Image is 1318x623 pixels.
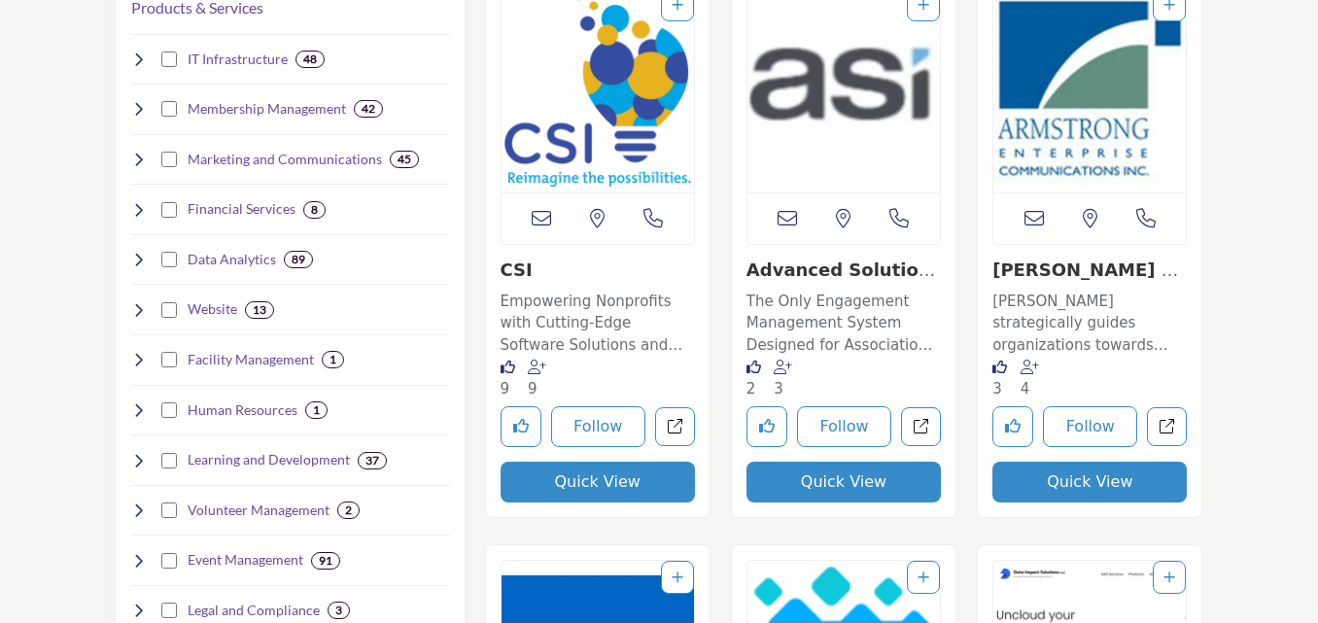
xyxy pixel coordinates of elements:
i: Likes [746,360,761,374]
button: Follow [1043,406,1137,447]
span: 9 [501,380,510,398]
a: [PERSON_NAME] strategically guides organizations towards Better iMIS At [PERSON_NAME] Enterprise ... [992,286,1187,357]
a: CSI [501,260,533,280]
a: [PERSON_NAME] Enterprise... [992,260,1186,301]
div: 91 Results For Event Management [311,552,340,570]
p: Empowering Nonprofits with Cutting-Edge Software Solutions and Top-Tier Consulting. CSI proudly s... [501,291,695,357]
span: 3 [774,380,783,398]
b: 45 [398,153,411,166]
div: 8 Results For Financial Services [303,201,326,219]
input: Select Legal and Compliance checkbox [161,603,177,618]
b: 1 [329,353,336,366]
i: Likes [992,360,1007,374]
div: 1 Results For Facility Management [322,351,344,368]
input: Select Website checkbox [161,302,177,318]
div: 2 Results For Volunteer Management [337,502,360,519]
b: 37 [365,454,379,467]
button: Quick View [501,462,695,502]
h4: IT Infrastructure: Reliable providers of hardware, software, and network solutions to ensure a se... [188,50,288,69]
b: 42 [362,102,375,116]
div: 1 Results For Human Resources [305,401,328,419]
a: Advanced Solutions I... [746,260,936,301]
input: Select Learning and Development checkbox [161,453,177,468]
button: Like listing [501,406,541,447]
b: 48 [303,52,317,66]
div: 13 Results For Website [245,301,274,319]
h4: Legal and Compliance: Skilled professionals ensuring your organization stays compliant with all a... [188,601,320,620]
p: The Only Engagement Management System Designed for Associations Advanced Solutions International ... [746,291,941,357]
a: Open advanced-solutions-international in new tab [901,407,941,447]
h4: Membership Management: Comprehensive solutions for member engagement, retention, and growth to bu... [188,99,346,119]
input: Select IT Infrastructure checkbox [161,52,177,67]
button: Follow [797,406,891,447]
button: Follow [551,406,645,447]
input: Select Membership Management checkbox [161,101,177,117]
h4: Human Resources: Experienced HR solutions for talent acquisition, retention, and development to f... [188,400,297,420]
div: 42 Results For Membership Management [354,100,383,118]
button: Like listing [992,406,1033,447]
span: 9 [528,380,538,398]
h4: Learning and Development: Expertise in designing and implementing educational programs, workshops... [188,450,350,469]
b: 3 [335,604,342,617]
div: Followers [774,358,796,400]
h4: Volunteer Management: Effective strategies and tools to recruit, retain, and recognize the invalu... [188,501,329,520]
a: Add To List [672,570,683,585]
div: 37 Results For Learning and Development [358,452,387,469]
a: Add To List [918,570,929,585]
h4: Website: Website management, consulting, products, services and add-ons [188,299,237,319]
input: Select Financial Services checkbox [161,202,177,218]
div: Followers [1021,358,1043,400]
button: Like listing [746,406,787,447]
a: Open csi in new tab [655,407,695,447]
h4: Financial Services: Trusted advisors and services for all your financial management, accounting, ... [188,199,295,219]
span: 4 [1021,380,1030,398]
h3: Armstrong Enterprise Communications [992,260,1187,281]
div: 89 Results For Data Analytics [284,251,313,268]
b: 1 [313,403,320,417]
i: Likes [501,360,515,374]
b: 2 [345,503,352,517]
b: 8 [311,203,318,217]
h4: Data Analytics: Providers of advanced data analysis tools and services to help organizations unlo... [188,250,276,269]
b: 91 [319,554,332,568]
a: Add To List [1163,570,1175,585]
input: Select Facility Management checkbox [161,352,177,367]
input: Select Marketing and Communications checkbox [161,152,177,167]
span: 3 [992,380,1002,398]
a: The Only Engagement Management System Designed for Associations Advanced Solutions International ... [746,286,941,357]
button: Quick View [992,462,1187,502]
div: 45 Results For Marketing and Communications [390,151,419,168]
b: 89 [292,253,305,266]
input: Select Human Resources checkbox [161,402,177,418]
h3: Advanced Solutions International [746,260,941,281]
input: Select Data Analytics checkbox [161,252,177,267]
button: Quick View [746,462,941,502]
h3: CSI [501,260,695,281]
h4: Event Management: Expert providers dedicated to organizing, planning, and executing unforgettable... [188,550,303,570]
a: Empowering Nonprofits with Cutting-Edge Software Solutions and Top-Tier Consulting. CSI proudly s... [501,286,695,357]
span: 2 [746,380,756,398]
h4: Facility Management: Comprehensive services for facility maintenance, safety, and efficiency to c... [188,350,314,369]
input: Select Volunteer Management checkbox [161,502,177,518]
div: Followers [528,358,550,400]
div: 3 Results For Legal and Compliance [328,602,350,619]
input: Select Event Management checkbox [161,553,177,569]
p: [PERSON_NAME] strategically guides organizations towards Better iMIS At [PERSON_NAME] Enterprise ... [992,291,1187,357]
div: 48 Results For IT Infrastructure [295,51,325,68]
a: Open armstrong-enterprise-communications in new tab [1147,407,1187,447]
h4: Marketing and Communications: Specialists in crafting effective marketing campaigns and communica... [188,150,382,169]
b: 13 [253,303,266,317]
